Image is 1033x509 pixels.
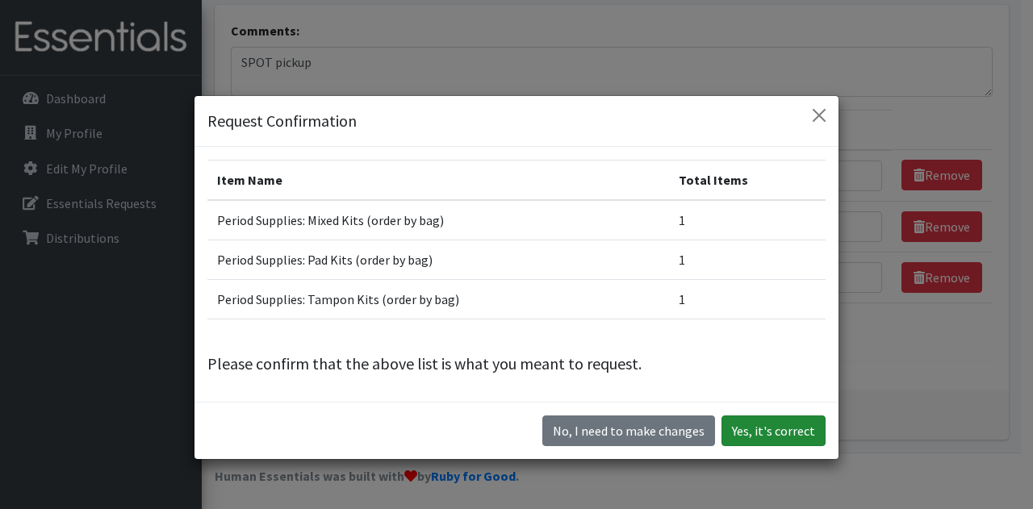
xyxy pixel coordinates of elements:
[669,200,826,240] td: 1
[669,160,826,200] th: Total Items
[207,279,669,319] td: Period Supplies: Tampon Kits (order by bag)
[207,109,357,133] h5: Request Confirmation
[721,415,826,446] button: Yes, it's correct
[207,200,669,240] td: Period Supplies: Mixed Kits (order by bag)
[207,240,669,279] td: Period Supplies: Pad Kits (order by bag)
[806,102,832,128] button: Close
[207,352,826,376] p: Please confirm that the above list is what you meant to request.
[542,415,715,446] button: No I need to make changes
[669,279,826,319] td: 1
[669,240,826,279] td: 1
[207,160,669,200] th: Item Name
